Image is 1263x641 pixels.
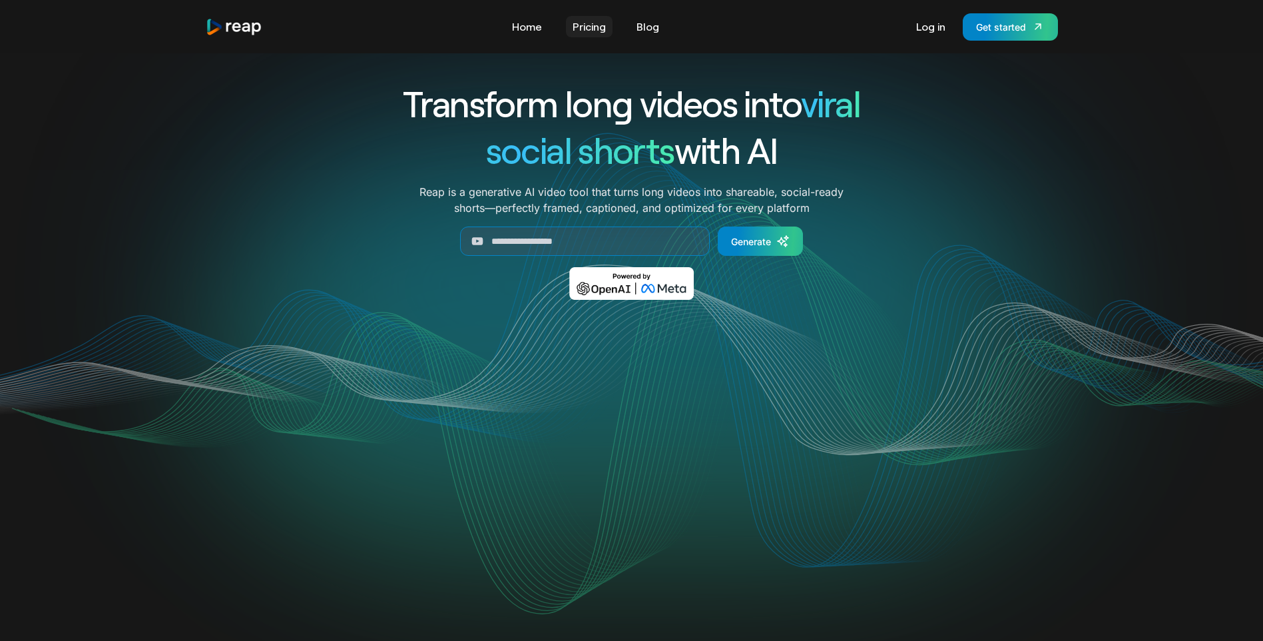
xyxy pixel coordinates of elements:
span: viral [801,81,860,125]
div: Get started [976,20,1026,34]
a: Home [505,16,549,37]
img: reap logo [206,18,263,36]
a: Get started [963,13,1058,41]
a: Generate [718,227,803,256]
a: Log in [909,16,952,37]
span: social shorts [486,128,674,171]
a: home [206,18,263,36]
video: Your browser does not support the video tag. [364,319,899,588]
a: Pricing [566,16,613,37]
form: Generate Form [355,227,909,256]
div: Generate [731,235,771,249]
a: Blog [630,16,666,37]
p: Reap is a generative AI video tool that turns long videos into shareable, social-ready shorts—per... [419,184,844,216]
h1: with AI [355,127,909,173]
h1: Transform long videos into [355,80,909,127]
img: Powered by OpenAI & Meta [569,267,694,300]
